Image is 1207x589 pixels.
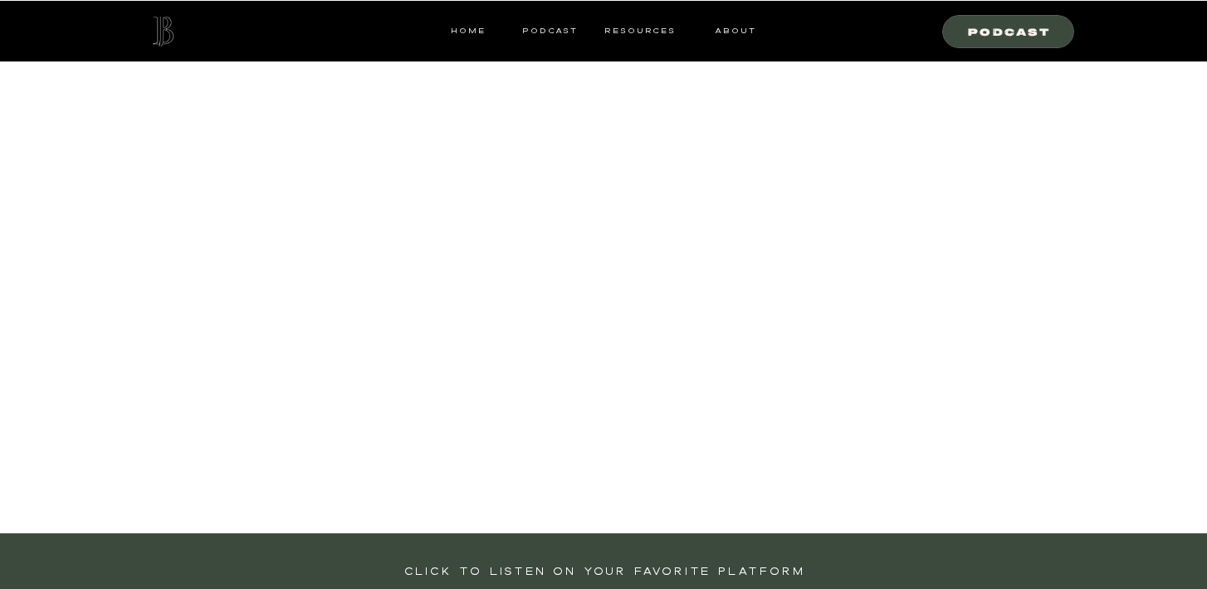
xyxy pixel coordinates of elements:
[599,23,676,38] a: resources
[953,23,1066,38] a: Podcast
[714,23,756,38] a: ABOUT
[357,562,852,577] h3: Click to listen on your favorite platform
[517,23,583,38] a: Podcast
[451,23,486,38] a: HOME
